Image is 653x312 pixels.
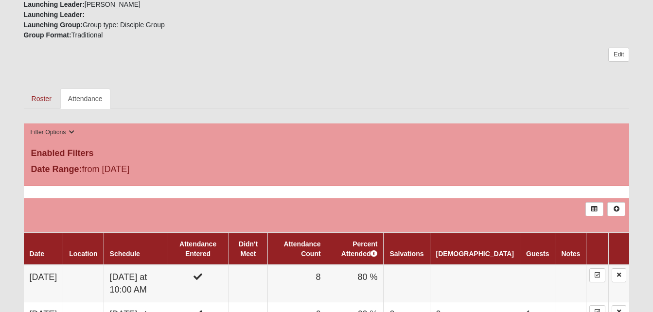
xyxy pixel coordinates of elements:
[31,148,622,159] h4: Enabled Filters
[24,11,85,18] strong: Launching Leader:
[607,202,625,216] a: Alt+N
[384,233,430,265] th: Salvations
[612,268,626,282] a: Delete
[24,21,83,29] strong: Launching Group:
[608,48,629,62] a: Edit
[589,268,605,282] a: Enter Attendance
[24,265,63,302] td: [DATE]
[327,265,384,302] td: 80 %
[239,240,258,258] a: Didn't Meet
[110,250,140,258] a: Schedule
[520,233,555,265] th: Guests
[179,240,216,258] a: Attendance Entered
[60,88,110,109] a: Attendance
[30,250,44,258] a: Date
[561,250,580,258] a: Notes
[28,127,78,138] button: Filter Options
[69,250,97,258] a: Location
[104,265,167,302] td: [DATE] at 10:00 AM
[268,265,327,302] td: 8
[24,88,59,109] a: Roster
[430,233,520,265] th: [DEMOGRAPHIC_DATA]
[24,31,71,39] strong: Group Format:
[24,0,85,8] strong: Launching Leader:
[283,240,320,258] a: Attendance Count
[585,202,603,216] a: Export to Excel
[24,163,226,178] div: from [DATE]
[31,163,82,176] label: Date Range:
[341,240,378,258] a: Percent Attended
